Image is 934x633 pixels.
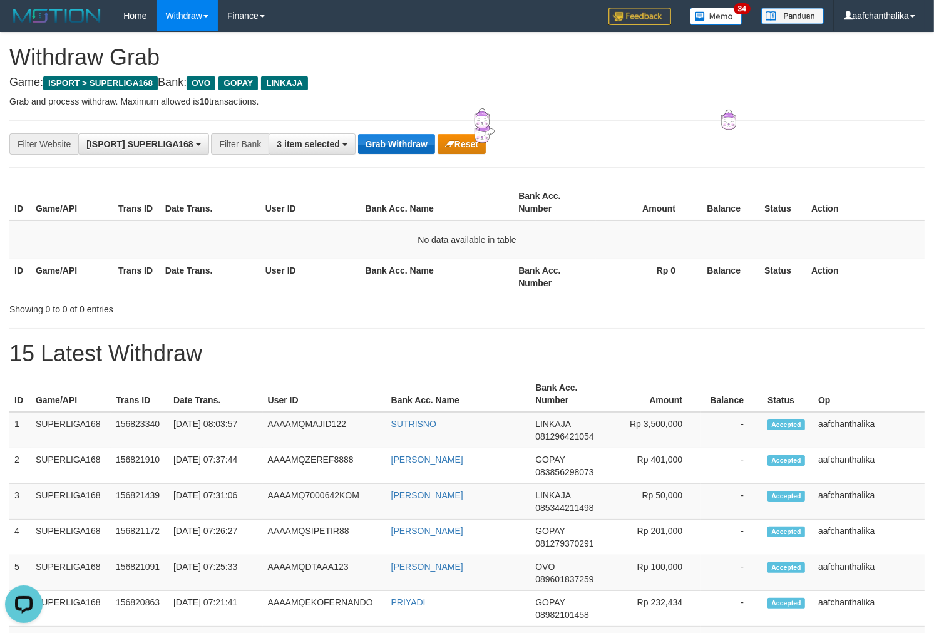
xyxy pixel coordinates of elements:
[9,412,31,448] td: 1
[759,185,806,220] th: Status
[391,419,436,429] a: SUTRISNO
[111,591,168,627] td: 156820863
[31,185,113,220] th: Game/API
[701,376,762,412] th: Balance
[767,419,805,430] span: Accepted
[535,467,593,477] span: Copy 083856298073 to clipboard
[391,455,463,465] a: [PERSON_NAME]
[701,448,762,484] td: -
[211,133,269,155] div: Filter Bank
[813,448,925,484] td: aafchanthalika
[263,520,386,555] td: AAAAMQSIPETIR88
[111,484,168,520] td: 156821439
[391,562,463,572] a: [PERSON_NAME]
[263,484,386,520] td: AAAAMQ7000642KOM
[694,185,759,220] th: Balance
[806,259,925,294] th: Action
[31,448,111,484] td: SUPERLIGA168
[263,591,386,627] td: AAAAMQEKOFERNANDO
[218,76,258,90] span: GOPAY
[813,484,925,520] td: aafchanthalika
[391,526,463,536] a: [PERSON_NAME]
[111,520,168,555] td: 156821172
[694,259,759,294] th: Balance
[111,376,168,412] th: Trans ID
[5,5,43,43] button: Open LiveChat chat widget
[813,591,925,627] td: aafchanthalika
[9,76,925,89] h4: Game: Bank:
[513,185,596,220] th: Bank Acc. Number
[9,133,78,155] div: Filter Website
[31,484,111,520] td: SUPERLIGA168
[535,562,555,572] span: OVO
[31,376,111,412] th: Game/API
[535,538,593,548] span: Copy 081279370291 to clipboard
[813,520,925,555] td: aafchanthalika
[767,455,805,466] span: Accepted
[31,412,111,448] td: SUPERLIGA168
[813,555,925,591] td: aafchanthalika
[168,448,263,484] td: [DATE] 07:37:44
[596,259,694,294] th: Rp 0
[113,185,160,220] th: Trans ID
[608,555,701,591] td: Rp 100,000
[168,520,263,555] td: [DATE] 07:26:27
[9,555,31,591] td: 5
[608,591,701,627] td: Rp 232,434
[111,555,168,591] td: 156821091
[608,412,701,448] td: Rp 3,500,000
[111,412,168,448] td: 156823340
[608,8,671,25] img: Feedback.jpg
[535,503,593,513] span: Copy 085344211498 to clipboard
[261,76,308,90] span: LINKAJA
[535,455,565,465] span: GOPAY
[9,341,925,366] h1: 15 Latest Withdraw
[535,610,589,620] span: Copy 08982101458 to clipboard
[9,6,105,25] img: MOTION_logo.png
[168,376,263,412] th: Date Trans.
[168,484,263,520] td: [DATE] 07:31:06
[263,376,386,412] th: User ID
[269,133,355,155] button: 3 item selected
[608,484,701,520] td: Rp 50,000
[535,574,593,584] span: Copy 089601837259 to clipboard
[277,139,339,149] span: 3 item selected
[535,490,570,500] span: LINKAJA
[535,419,570,429] span: LINKAJA
[767,562,805,573] span: Accepted
[391,597,426,607] a: PRIYADI
[535,526,565,536] span: GOPAY
[806,185,925,220] th: Action
[690,8,742,25] img: Button%20Memo.svg
[43,76,158,90] span: ISPORT > SUPERLIGA168
[513,259,596,294] th: Bank Acc. Number
[9,220,925,259] td: No data available in table
[9,376,31,412] th: ID
[701,412,762,448] td: -
[391,490,463,500] a: [PERSON_NAME]
[9,520,31,555] td: 4
[701,484,762,520] td: -
[530,376,608,412] th: Bank Acc. Number
[608,520,701,555] td: Rp 201,000
[608,448,701,484] td: Rp 401,000
[263,412,386,448] td: AAAAMQMAJID122
[263,448,386,484] td: AAAAMQZEREF8888
[535,431,593,441] span: Copy 081296421054 to clipboard
[111,448,168,484] td: 156821910
[701,555,762,591] td: -
[168,555,263,591] td: [DATE] 07:25:33
[31,259,113,294] th: Game/API
[361,259,514,294] th: Bank Acc. Name
[86,139,193,149] span: [ISPORT] SUPERLIGA168
[260,259,361,294] th: User ID
[9,298,380,316] div: Showing 0 to 0 of 0 entries
[199,96,209,106] strong: 10
[263,555,386,591] td: AAAAMQDTAAA123
[596,185,694,220] th: Amount
[168,412,263,448] td: [DATE] 08:03:57
[759,259,806,294] th: Status
[9,45,925,70] h1: Withdraw Grab
[187,76,215,90] span: OVO
[813,376,925,412] th: Op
